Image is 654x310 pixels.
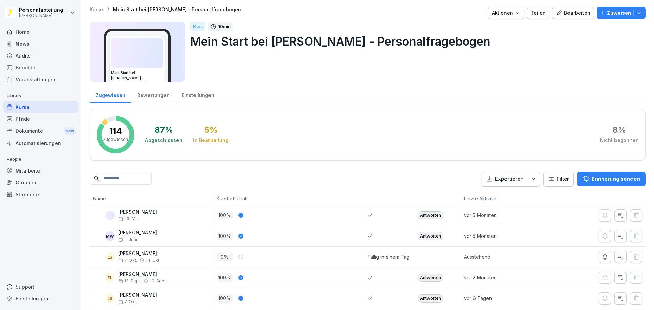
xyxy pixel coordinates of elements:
[3,113,78,125] a: Pfade
[3,125,78,137] a: DokumenteNew
[607,9,631,17] p: Zuweisen
[118,272,167,277] p: [PERSON_NAME]
[103,136,128,143] p: Zugewiesen
[3,74,78,85] a: Veranstaltungen
[3,90,78,101] p: Library
[105,273,115,282] div: SL
[105,252,115,262] div: LS
[217,273,233,282] p: 100 %
[113,7,241,13] a: Mein Start bei [PERSON_NAME] - Personalfragebogen
[556,9,590,17] div: Bearbeiten
[464,212,538,219] p: vor 5 Monaten
[368,253,409,260] div: Fällig in einem Tag
[418,232,443,240] div: Antworten
[204,126,218,134] div: 5 %
[577,172,646,186] button: Erinnerung senden
[488,7,524,19] button: Aktionen
[218,23,231,30] p: 10 min
[464,195,534,202] p: Letzte Aktivität
[3,165,78,177] a: Mitarbeiter
[193,137,229,144] div: In Bearbeitung
[464,295,538,302] p: vor 6 Tagen
[531,9,546,17] div: Teilen
[105,231,115,241] div: MW
[19,13,63,18] p: [PERSON_NAME]
[93,195,209,202] p: Name
[3,154,78,165] p: People
[145,137,182,144] div: Abgeschlossen
[118,209,157,215] p: [PERSON_NAME]
[418,294,443,303] div: Antworten
[3,101,78,113] a: Kurse
[190,33,640,50] p: Mein Start bei [PERSON_NAME] - Personalfragebogen
[118,258,137,263] span: 7. Okt.
[552,7,594,19] button: Bearbeiten
[175,86,220,103] a: Einstellungen
[131,86,175,103] a: Bewertungen
[146,258,160,263] span: 14. Okt.
[118,216,139,221] span: 23. Mai
[90,7,103,13] a: Kurse
[217,211,233,219] p: 100 %
[109,127,122,135] p: 114
[548,176,569,182] div: Filter
[217,195,364,202] p: Kursfortschritt
[464,253,538,260] p: Ausstehend
[111,70,163,81] h3: Mein Start bei [PERSON_NAME] - Personalfragebogen
[105,294,115,303] div: LS
[597,7,646,19] button: Zuweisen
[150,279,167,283] span: 19. Sept.
[418,274,443,282] div: Antworten
[118,230,157,236] p: [PERSON_NAME]
[217,294,233,303] p: 100 %
[495,175,524,183] p: Exportieren
[3,50,78,62] a: Audits
[464,232,538,240] p: vor 5 Monaten
[3,177,78,189] a: Gruppen
[118,299,137,304] span: 7. Okt.
[612,126,626,134] div: 8 %
[19,7,63,13] p: Personalabteilung
[527,7,549,19] button: Teilen
[118,251,160,257] p: [PERSON_NAME]
[155,126,173,134] div: 87 %
[3,281,78,293] div: Support
[118,237,137,242] span: 2. Juni
[3,137,78,149] a: Automatisierungen
[118,292,157,298] p: [PERSON_NAME]
[3,26,78,38] a: Home
[217,252,233,261] p: 0 %
[544,172,573,186] button: Filter
[107,7,109,13] p: /
[64,127,76,135] div: New
[464,274,538,281] p: vor 2 Monaten
[90,86,131,103] a: Zugewiesen
[3,62,78,74] a: Berichte
[418,211,443,219] div: Antworten
[3,125,78,137] div: Dokumente
[190,22,205,31] div: Kurs
[3,189,78,200] a: Standorte
[600,137,639,144] div: Nicht begonnen
[3,293,78,305] a: Einstellungen
[3,38,78,50] a: News
[592,175,640,183] p: Erinnerung senden
[492,9,520,17] div: Aktionen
